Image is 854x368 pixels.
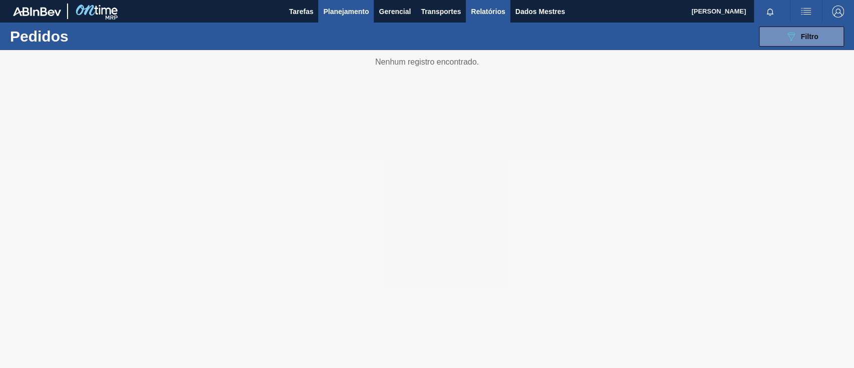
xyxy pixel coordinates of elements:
[323,8,369,16] font: Planejamento
[379,8,411,16] font: Gerencial
[515,8,565,16] font: Dados Mestres
[754,5,786,19] button: Notificações
[800,6,812,18] img: ações do usuário
[13,7,61,16] img: TNhmsLtSVTkK8tSr43FrP2fwEKptu5GPRR3wAAAABJRU5ErkJggg==
[691,8,746,15] font: [PERSON_NAME]
[801,33,818,41] font: Filtro
[421,8,461,16] font: Transportes
[759,27,844,47] button: Filtro
[471,8,505,16] font: Relatórios
[10,28,69,45] font: Pedidos
[289,8,314,16] font: Tarefas
[832,6,844,18] img: Sair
